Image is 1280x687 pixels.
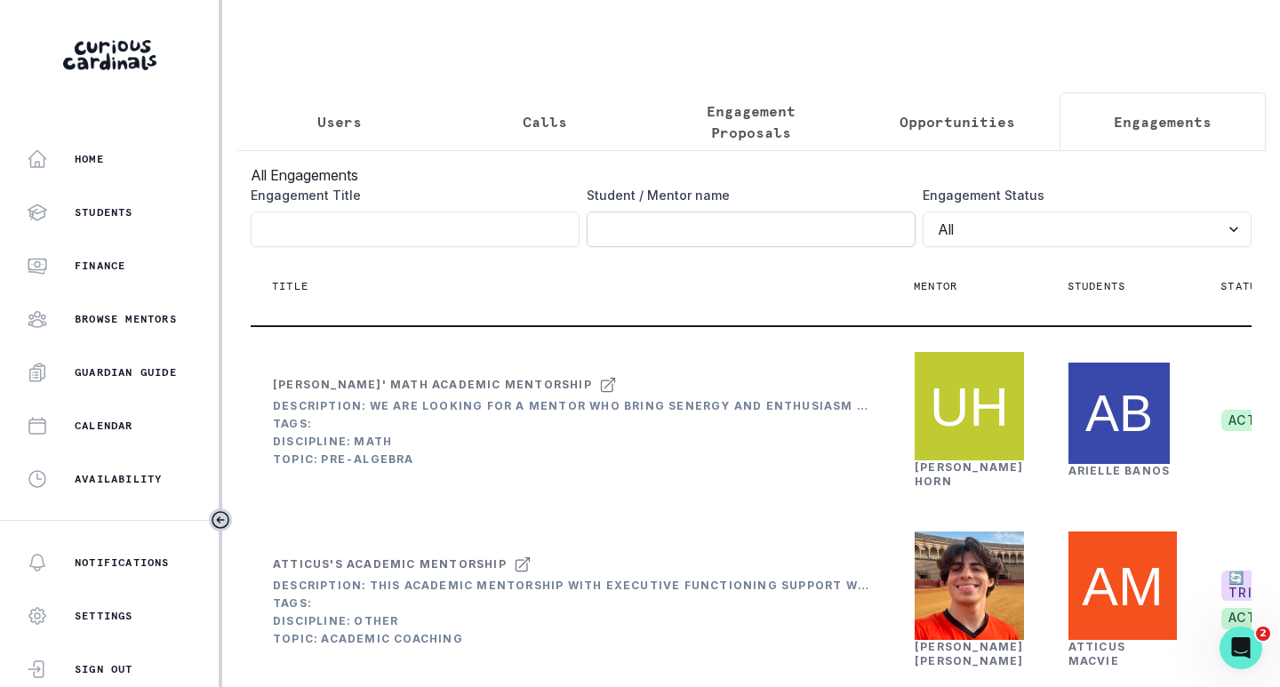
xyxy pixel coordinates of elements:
span: 2 [1256,627,1270,641]
p: Users [317,111,362,132]
p: Calls [523,111,567,132]
h3: All Engagements [251,164,1252,186]
p: Students [1068,279,1126,293]
div: Discipline: Other [273,614,870,628]
div: Topic: Academic Coaching [273,632,870,646]
div: Description: This Academic Mentorship with Executive Functioning support will pair [PERSON_NAME],... [273,579,870,593]
p: Home [75,152,104,166]
p: Students [75,205,133,220]
a: Atticus MacVie [1068,640,1125,667]
p: Guardian Guide [75,365,177,379]
p: Engagement Proposals [663,100,839,143]
p: Settings [75,609,133,623]
div: Topic: Pre-Algebra [273,452,870,467]
button: Toggle sidebar [209,508,232,531]
p: Title [272,279,308,293]
div: Description: We are looking for a mentor who bring senergy and enthusiasm as well as consistency ... [273,399,870,413]
p: Browse Mentors [75,312,177,326]
a: [PERSON_NAME] Horn [915,460,1024,488]
a: [PERSON_NAME] [PERSON_NAME] [915,640,1024,667]
label: Engagement Title [251,186,569,204]
p: Calendar [75,419,133,433]
p: Mentor [914,279,957,293]
p: Notifications [75,555,170,570]
p: Engagements [1114,111,1212,132]
div: Atticus's Academic Mentorship [273,557,507,571]
div: Tags: [273,596,870,611]
iframe: Intercom live chat [1220,627,1262,669]
div: Tags: [273,417,870,431]
label: Student / Mentor name [587,186,905,204]
img: Curious Cardinals Logo [63,40,156,70]
p: Sign Out [75,662,133,676]
p: Status [1220,279,1264,293]
div: Discipline: Math [273,435,870,449]
div: [PERSON_NAME]' Math Academic Mentorship [273,378,592,392]
p: Opportunities [900,111,1015,132]
p: Availability [75,472,162,486]
p: Finance [75,259,125,273]
label: Engagement Status [923,186,1241,204]
a: Arielle Banos [1068,464,1171,477]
